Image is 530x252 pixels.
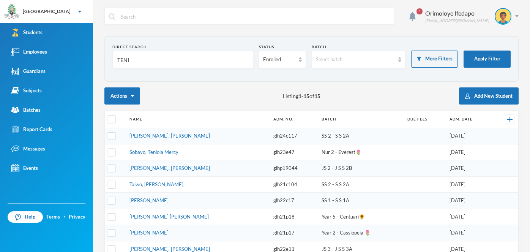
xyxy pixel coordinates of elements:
div: Events [11,164,38,172]
div: Subjects [11,87,42,95]
div: Enrolled [263,56,295,63]
td: Year 5 - Centuari🌻 [318,209,404,225]
td: glh21p18 [270,209,318,225]
td: glh23e47 [270,144,318,160]
b: 1 [298,93,301,99]
div: Report Cards [11,125,52,133]
div: Guardians [11,67,46,75]
th: Name [126,111,270,128]
img: search [109,13,115,20]
th: Batch [318,111,404,128]
input: Name, Admin No, Phone number, Email Address [117,51,249,68]
td: SS 2 - S S 2A [318,176,404,193]
td: glh22c17 [270,193,318,209]
img: STUDENT [495,9,511,24]
td: [DATE] [446,144,492,160]
div: Direct Search [112,44,253,50]
td: glh21p17 [270,225,318,241]
a: [PERSON_NAME], [PERSON_NAME] [129,133,210,139]
a: [PERSON_NAME], [PERSON_NAME] [129,165,210,171]
button: Apply Filter [464,51,511,68]
a: [PERSON_NAME] [129,230,169,236]
td: [DATE] [446,193,492,209]
div: Status [259,44,306,50]
button: Actions [104,87,140,105]
a: [PERSON_NAME] [129,197,169,203]
span: Listing - of [283,92,320,100]
td: Nur 2 - Everest🌷 [318,144,404,160]
div: Students [11,29,43,36]
a: Sobayo, Teniola Mercy [129,149,178,155]
span: 4 [416,8,423,14]
div: Batch [312,44,405,50]
td: SS 2 - S S 2A [318,128,404,144]
img: + [507,117,513,122]
div: [GEOGRAPHIC_DATA] [23,8,71,15]
td: glhp19044 [270,160,318,177]
div: Orimoloye Ifedapo [425,9,489,18]
div: [EMAIL_ADDRESS][DOMAIN_NAME] [425,18,489,24]
div: Batches [11,106,41,114]
td: glh24c117 [270,128,318,144]
b: 15 [303,93,309,99]
td: [DATE] [446,160,492,177]
div: · [64,213,65,221]
input: Search [120,8,390,25]
td: [DATE] [446,225,492,241]
th: Due Fees [404,111,446,128]
td: Year 2 - Cassiopeia 🌷 [318,225,404,241]
a: Terms [46,213,60,221]
td: [DATE] [446,128,492,144]
a: Taiwo, [PERSON_NAME] [129,181,183,187]
div: Messages [11,145,45,153]
a: [PERSON_NAME] [PERSON_NAME] [129,214,209,220]
button: More Filters [411,51,458,68]
th: Adm. No. [270,111,318,128]
td: glh21c104 [270,176,318,193]
div: Employees [11,48,47,56]
td: SS 1 - S S 1A [318,193,404,209]
a: Privacy [69,213,85,221]
td: JS 2 - J S S 2B [318,160,404,177]
img: logo [4,4,19,19]
a: [PERSON_NAME], [PERSON_NAME] [129,246,210,252]
div: Select batch [316,56,394,63]
td: [DATE] [446,209,492,225]
td: [DATE] [446,176,492,193]
b: 15 [314,93,320,99]
a: Help [8,211,43,223]
button: Add New Student [459,87,519,105]
th: Adm. Date [446,111,492,128]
